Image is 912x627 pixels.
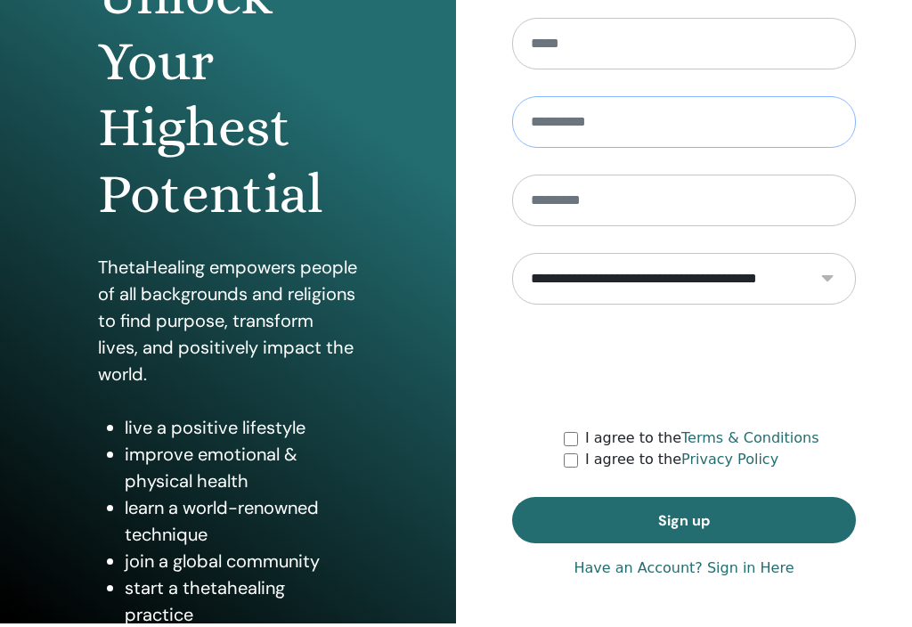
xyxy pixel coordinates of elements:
a: Terms & Conditions [681,429,818,446]
iframe: reCAPTCHA [549,331,819,401]
li: improve emotional & physical health [125,441,357,494]
li: join a global community [125,548,357,574]
label: I agree to the [585,427,819,449]
a: Privacy Policy [681,451,778,468]
label: I agree to the [585,449,778,470]
p: ThetaHealing empowers people of all backgrounds and religions to find purpose, transform lives, a... [98,254,357,387]
a: Have an Account? Sign in Here [574,558,794,579]
li: live a positive lifestyle [125,414,357,441]
span: Sign up [658,511,710,530]
li: learn a world-renowned technique [125,494,357,548]
button: Sign up [512,497,856,543]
